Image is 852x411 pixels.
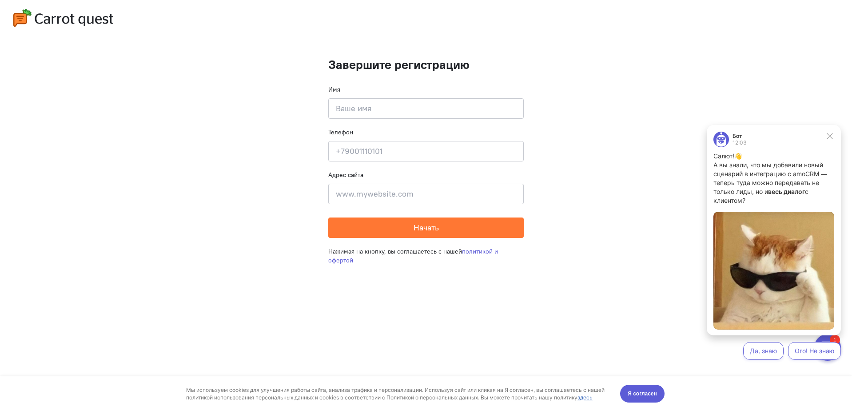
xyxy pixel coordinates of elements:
[620,8,665,26] button: Я согласен
[186,10,610,25] div: Мы используем cookies для улучшения работы сайта, анализа трафика и персонализации. Используя сай...
[328,218,524,238] button: Начать
[90,222,143,239] button: Ого! Не знаю
[328,238,524,274] div: Нажимая на кнопку, вы соглашаетесь с нашей
[328,141,524,161] input: +79001110101
[628,13,657,22] span: Я согласен
[328,170,363,179] label: Адрес сайта
[328,98,524,119] input: Ваше имя
[20,5,30,15] div: 1
[16,40,136,85] p: А вы знали, что мы добавили новый сценарий в интеграцию с amoCRM — теперь туда можно передавать н...
[577,18,593,24] a: здесь
[35,13,49,18] div: Бот
[16,31,136,40] p: Салют!👋
[35,20,49,25] div: 12:03
[328,247,498,264] a: политикой и офертой
[328,184,524,204] input: www.mywebsite.com
[414,222,439,233] span: Начать
[70,67,107,75] strong: весь диалог
[328,58,524,72] h1: Завершите регистрацию
[45,222,86,239] button: Да, знаю
[13,9,113,27] img: carrot-quest-logo.svg
[328,128,353,137] label: Телефон
[328,85,340,94] label: Имя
